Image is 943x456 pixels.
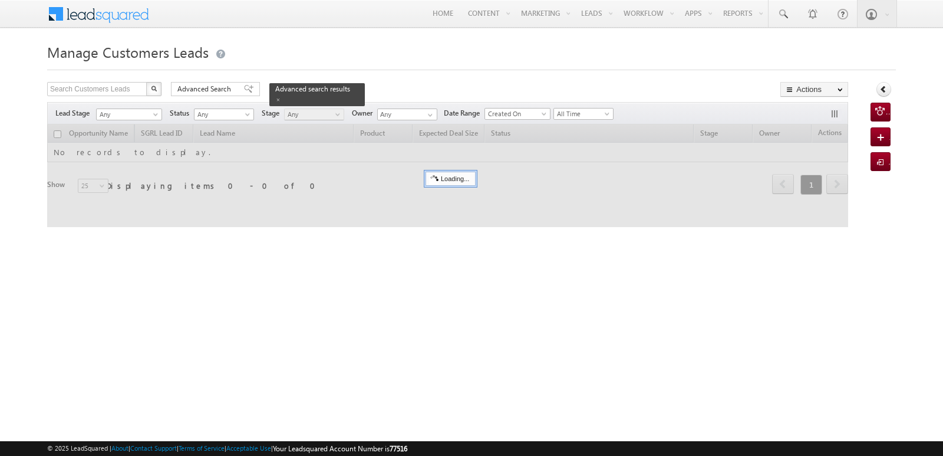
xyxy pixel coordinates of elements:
span: Any [194,109,250,120]
a: Any [284,109,344,120]
span: 77516 [390,444,407,453]
a: Created On [484,108,550,120]
span: Advanced Search [177,84,235,94]
span: Lead Stage [55,108,94,119]
a: Any [96,109,162,120]
span: Stage [262,108,284,119]
a: Any [194,109,254,120]
a: Contact Support [130,444,177,452]
span: Created On [485,109,546,119]
span: Status [170,108,194,119]
button: Actions [780,82,848,97]
a: All Time [553,108,614,120]
span: Your Leadsquared Account Number is [273,444,407,453]
span: Date Range [444,108,484,119]
div: Loading... [426,172,476,186]
span: Owner [352,108,377,119]
a: Terms of Service [179,444,225,452]
span: Manage Customers Leads [47,42,209,61]
span: © 2025 LeadSquared | | | | | [47,443,407,454]
img: Search [151,86,157,91]
a: Acceptable Use [226,444,271,452]
span: Any [97,109,158,120]
a: Show All Items [421,109,436,121]
a: About [111,444,128,452]
span: All Time [554,109,610,119]
span: Any [285,109,341,120]
input: Type to Search [377,109,437,120]
span: Advanced search results [275,84,350,93]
